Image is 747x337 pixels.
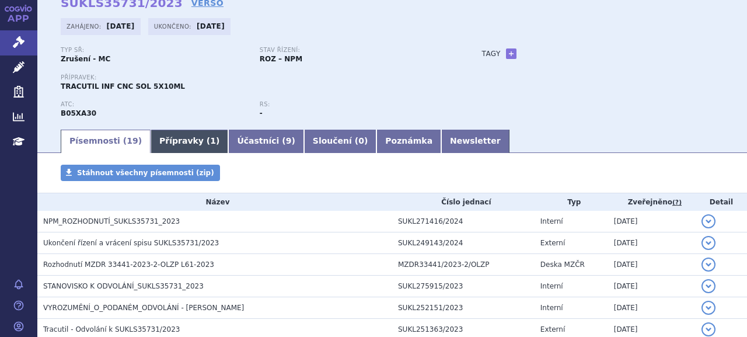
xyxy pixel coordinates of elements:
[392,211,535,232] td: SUKL271416/2024
[540,217,563,225] span: Interní
[376,130,441,153] a: Poznámka
[672,199,682,207] abbr: (?)
[482,47,501,61] h3: Tagy
[127,136,138,145] span: 19
[77,169,214,177] span: Stáhnout všechny písemnosti (zip)
[392,297,535,319] td: SUKL252151/2023
[260,109,263,117] strong: -
[392,276,535,297] td: SUKL275915/2023
[107,22,135,30] strong: [DATE]
[61,47,248,54] p: Typ SŘ:
[701,301,715,315] button: detail
[61,165,220,181] a: Stáhnout všechny písemnosti (zip)
[608,211,696,232] td: [DATE]
[304,130,376,153] a: Sloučení (0)
[61,109,96,117] strong: KOMBINACE ELEKTROLYTŮ
[540,282,563,290] span: Interní
[151,130,228,153] a: Přípravky (1)
[608,232,696,254] td: [DATE]
[61,101,248,108] p: ATC:
[608,193,696,211] th: Zveřejněno
[540,325,565,333] span: Externí
[701,214,715,228] button: detail
[43,217,180,225] span: NPM_ROZHODNUTÍ_SUKLS35731_2023
[61,82,185,91] span: TRACUTIL INF CNC SOL 5X10ML
[608,297,696,319] td: [DATE]
[535,193,608,211] th: Typ
[43,239,219,247] span: Ukončení řízení a vrácení spisu SUKLS35731/2023
[61,74,459,81] p: Přípravek:
[37,193,392,211] th: Název
[701,258,715,272] button: detail
[392,232,535,254] td: SUKL249143/2024
[392,193,535,211] th: Číslo jednací
[286,136,292,145] span: 9
[61,55,110,63] strong: Zrušení - MC
[43,282,204,290] span: STANOVISKO K ODVOLÁNÍ_SUKLS35731_2023
[540,260,585,269] span: Deska MZČR
[608,254,696,276] td: [DATE]
[392,254,535,276] td: MZDR33441/2023-2/OLZP
[260,47,447,54] p: Stav řízení:
[43,260,214,269] span: Rozhodnutí MZDR 33441-2023-2-OLZP L61-2023
[540,304,563,312] span: Interní
[61,130,151,153] a: Písemnosti (19)
[701,279,715,293] button: detail
[701,322,715,336] button: detail
[701,236,715,250] button: detail
[197,22,225,30] strong: [DATE]
[43,304,244,312] span: VYROZUMĚNÍ_O_PODANÉM_ODVOLÁNÍ - B.BRAUN
[67,22,103,31] span: Zahájeno:
[260,55,302,63] strong: ROZ – NPM
[154,22,194,31] span: Ukončeno:
[696,193,747,211] th: Detail
[210,136,216,145] span: 1
[260,101,447,108] p: RS:
[43,325,180,333] span: Tracutil - Odvolání k SUKLS35731/2023
[540,239,565,247] span: Externí
[506,48,516,59] a: +
[441,130,509,153] a: Newsletter
[358,136,364,145] span: 0
[228,130,303,153] a: Účastníci (9)
[608,276,696,297] td: [DATE]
